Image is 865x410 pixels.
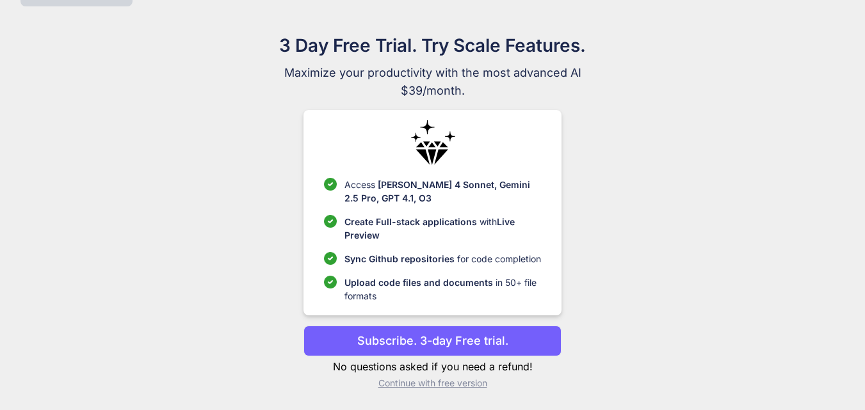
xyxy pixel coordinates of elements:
[324,276,337,288] img: checklist
[218,82,648,100] span: $39/month.
[218,32,648,59] h1: 3 Day Free Trial. Try Scale Features.
[344,276,541,303] p: in 50+ file formats
[357,332,508,349] p: Subscribe. 3-day Free trial.
[324,178,337,191] img: checklist
[303,326,562,356] button: Subscribe. 3-day Free trial.
[344,253,455,264] span: Sync Github repositories
[218,64,648,82] span: Maximize your productivity with the most advanced AI
[344,215,541,242] p: with
[324,215,337,228] img: checklist
[344,178,541,205] p: Access
[303,377,562,390] p: Continue with free version
[344,216,480,227] span: Create Full-stack applications
[344,179,530,203] span: [PERSON_NAME] 4 Sonnet, Gemini 2.5 Pro, GPT 4.1, O3
[344,277,493,288] span: Upload code files and documents
[324,252,337,265] img: checklist
[303,359,562,374] p: No questions asked if you need a refund!
[344,252,541,265] p: for code completion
